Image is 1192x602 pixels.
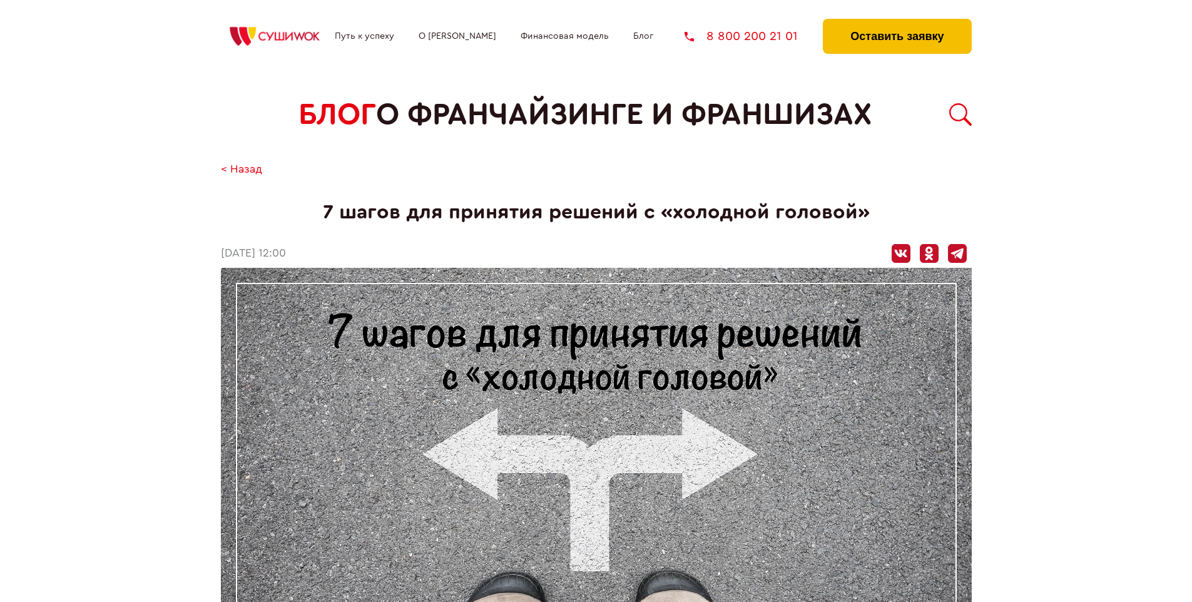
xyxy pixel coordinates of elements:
a: 8 800 200 21 01 [685,30,798,43]
h1: 7 шагов для принятия решений с «холодной головой» [221,201,972,224]
a: Блог [633,31,653,41]
button: Оставить заявку [823,19,971,54]
a: Финансовая модель [521,31,609,41]
span: о франчайзинге и франшизах [376,98,872,132]
span: БЛОГ [298,98,376,132]
span: 8 800 200 21 01 [706,30,798,43]
a: < Назад [221,163,262,176]
time: [DATE] 12:00 [221,247,286,260]
a: Путь к успеху [335,31,394,41]
a: О [PERSON_NAME] [419,31,496,41]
